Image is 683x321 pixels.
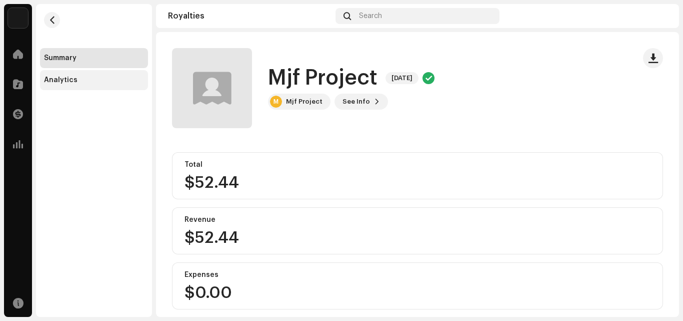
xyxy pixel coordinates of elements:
re-m-nav-item: Analytics [40,70,148,90]
span: [DATE] [385,72,418,84]
h1: Mjf Project [268,67,377,90]
button: See Info [334,94,388,110]
div: Expenses [184,271,650,279]
div: M [270,96,282,108]
re-m-nav-item: Summary [40,48,148,68]
img: de0d2825-999c-4937-b35a-9adca56ee094 [8,8,28,28]
img: ca792826-f4a7-4c5c-b1ce-301c5d05f4b4 [651,8,667,24]
div: Revenue [184,216,650,224]
re-o-card-value: Expenses [172,262,663,309]
div: Royalties [168,12,331,20]
div: Mjf Project [286,98,322,106]
div: Analytics [44,76,77,84]
span: See Info [342,92,370,112]
span: Search [359,12,382,20]
re-o-card-value: Total [172,152,663,199]
div: Total [184,161,650,169]
div: Summary [44,54,76,62]
re-o-card-value: Revenue [172,207,663,254]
